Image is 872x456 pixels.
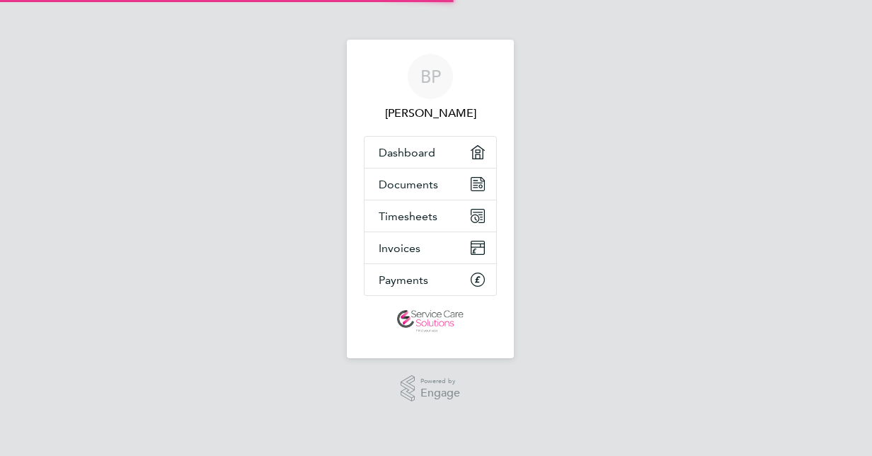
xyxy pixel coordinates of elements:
span: Timesheets [379,210,437,223]
span: BP [420,67,441,86]
img: servicecare-logo-retina.png [397,310,464,333]
span: Dashboard [379,146,435,159]
a: Documents [365,169,496,200]
nav: Main navigation [347,40,514,358]
span: Payments [379,273,428,287]
a: BP[PERSON_NAME] [364,54,497,122]
span: Engage [420,387,460,399]
a: Dashboard [365,137,496,168]
a: Go to home page [364,310,497,333]
span: Documents [379,178,438,191]
a: Invoices [365,232,496,263]
span: Invoices [379,241,420,255]
span: Powered by [420,375,460,387]
a: Payments [365,264,496,295]
a: Powered byEngage [401,375,461,402]
a: Timesheets [365,200,496,232]
span: Beatrice Pizzutto [364,105,497,122]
